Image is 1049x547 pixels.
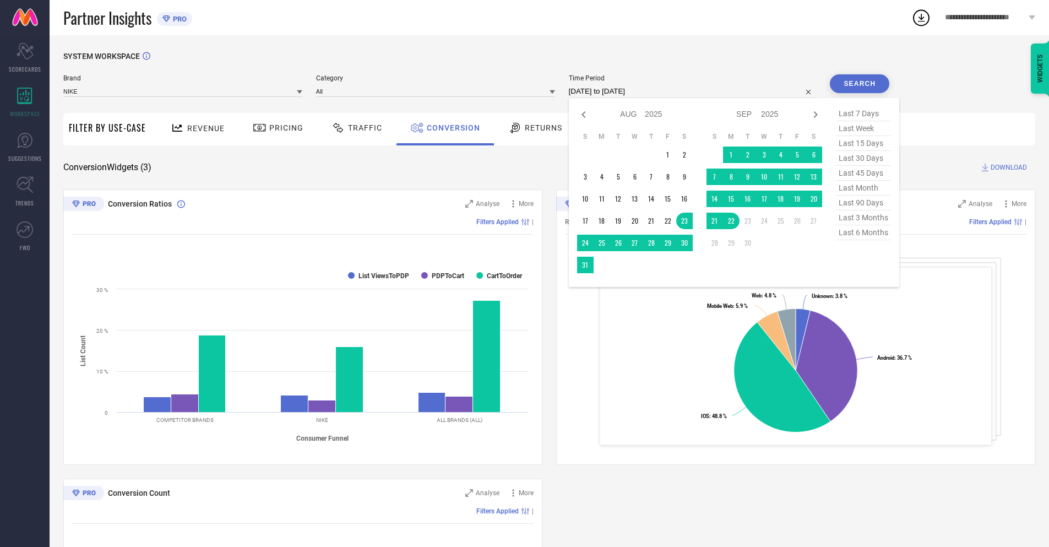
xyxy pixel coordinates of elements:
td: Tue Sep 02 2025 [740,147,756,163]
th: Sunday [577,132,594,141]
td: Sun Aug 24 2025 [577,235,594,251]
span: Returns [525,123,562,132]
td: Mon Sep 08 2025 [723,169,740,185]
span: Filters Applied [969,218,1012,226]
td: Mon Aug 18 2025 [594,213,610,229]
span: Pricing [269,123,303,132]
div: Next month [809,108,822,121]
span: SCORECARDS [9,65,41,73]
text: : 48.8 % [701,413,727,419]
td: Tue Sep 16 2025 [740,191,756,207]
td: Sun Sep 28 2025 [706,235,723,251]
span: TRENDS [15,199,34,207]
td: Wed Sep 03 2025 [756,147,773,163]
td: Sun Aug 03 2025 [577,169,594,185]
input: Select time period [569,85,817,98]
span: last 6 months [836,225,891,240]
text: 20 % [96,328,108,334]
td: Tue Sep 30 2025 [740,235,756,251]
th: Monday [594,132,610,141]
tspan: List Count [79,335,87,366]
td: Fri Aug 22 2025 [660,213,676,229]
span: Conversion Ratios [108,199,172,208]
td: Fri Sep 05 2025 [789,147,806,163]
div: Premium [63,486,104,502]
th: Sunday [706,132,723,141]
td: Sun Aug 17 2025 [577,213,594,229]
td: Fri Aug 15 2025 [660,191,676,207]
td: Mon Aug 04 2025 [594,169,610,185]
td: Sat Sep 06 2025 [806,147,822,163]
td: Fri Sep 26 2025 [789,213,806,229]
text: : 4.8 % [752,293,776,299]
th: Thursday [643,132,660,141]
span: Time Period [569,74,817,82]
td: Sat Aug 23 2025 [676,213,693,229]
td: Wed Sep 17 2025 [756,191,773,207]
text: ALL BRANDS (ALL) [437,417,482,423]
svg: Zoom [958,200,966,208]
tspan: Consumer Funnel [296,435,349,442]
td: Wed Aug 06 2025 [627,169,643,185]
td: Sun Sep 21 2025 [706,213,723,229]
th: Friday [789,132,806,141]
td: Sun Aug 31 2025 [577,257,594,273]
th: Monday [723,132,740,141]
span: Filters Applied [476,507,519,515]
text: : 36.7 % [877,355,912,361]
td: Sat Aug 16 2025 [676,191,693,207]
span: | [532,507,534,515]
tspan: Android [877,355,894,361]
td: Wed Aug 13 2025 [627,191,643,207]
span: | [1025,218,1026,226]
text: NIKE [316,417,328,423]
span: last week [836,121,891,136]
span: Conversion Count [108,489,170,497]
td: Wed Aug 27 2025 [627,235,643,251]
svg: Zoom [465,489,473,497]
span: DOWNLOAD [991,162,1027,173]
span: Partner Insights [63,7,151,29]
span: Analyse [969,200,992,208]
text: CartToOrder [487,272,523,280]
td: Sat Sep 13 2025 [806,169,822,185]
tspan: Mobile Web [707,303,733,309]
text: 10 % [96,369,108,375]
text: 0 [105,410,108,416]
span: Revenue (% share) [565,218,619,226]
td: Thu Aug 14 2025 [643,191,660,207]
td: Mon Aug 11 2025 [594,191,610,207]
span: last 45 days [836,166,891,181]
th: Tuesday [610,132,627,141]
td: Mon Sep 22 2025 [723,213,740,229]
td: Thu Sep 11 2025 [773,169,789,185]
span: last 7 days [836,106,891,121]
span: Filter By Use-Case [69,121,146,134]
text: List ViewsToPDP [358,272,409,280]
td: Mon Sep 01 2025 [723,147,740,163]
td: Sat Aug 30 2025 [676,235,693,251]
span: Analyse [476,489,499,497]
td: Tue Aug 05 2025 [610,169,627,185]
td: Sat Sep 27 2025 [806,213,822,229]
th: Wednesday [627,132,643,141]
span: last month [836,181,891,196]
td: Sun Sep 07 2025 [706,169,723,185]
span: Traffic [348,123,382,132]
th: Wednesday [756,132,773,141]
td: Wed Aug 20 2025 [627,213,643,229]
td: Sun Sep 14 2025 [706,191,723,207]
th: Friday [660,132,676,141]
div: Premium [556,197,597,213]
span: Conversion Widgets ( 3 ) [63,162,151,173]
span: Category [316,74,555,82]
td: Mon Sep 15 2025 [723,191,740,207]
div: Previous month [577,108,590,121]
td: Sat Sep 20 2025 [806,191,822,207]
td: Tue Sep 23 2025 [740,213,756,229]
td: Fri Sep 19 2025 [789,191,806,207]
th: Saturday [806,132,822,141]
td: Sat Aug 09 2025 [676,169,693,185]
span: More [1012,200,1026,208]
span: More [519,200,534,208]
